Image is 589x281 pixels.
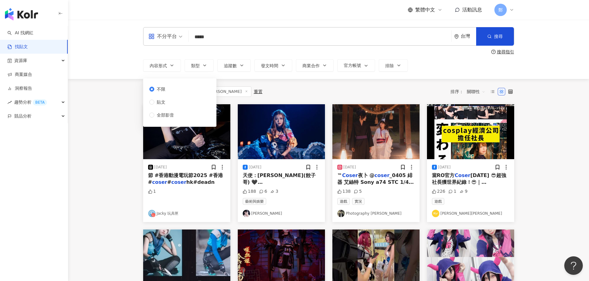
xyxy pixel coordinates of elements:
[154,86,168,93] span: 不限
[152,179,167,185] mark: coser
[354,188,362,195] div: 5
[224,63,237,68] span: 追蹤數
[491,50,496,54] span: question-circle
[564,256,583,275] iframe: Help Scout Beacon - Open
[494,34,503,39] span: 搜尋
[249,165,262,170] div: [DATE]
[498,6,503,13] span: 鄭
[374,172,390,178] mark: coser
[186,179,215,185] span: hk#deadn
[14,109,32,123] span: 競品分析
[148,210,225,217] a: KOL AvatarJacky 玩具匣
[254,89,262,94] div: 重置
[7,44,28,50] a: 找貼文
[14,95,47,109] span: 趨勢分析
[448,188,456,195] div: 1
[33,99,47,105] div: BETA
[185,59,214,72] button: 類型
[259,188,267,195] div: 6
[148,31,177,41] div: 不分平台
[332,104,420,159] img: post-image
[5,8,38,20] img: logo
[143,104,230,159] img: post-image
[461,34,476,39] div: 台灣
[337,188,351,195] div: 138
[243,172,316,192] span: 天使：[PERSON_NAME](餃子哥) 🖤 [PERSON_NAME]
[337,210,345,217] img: KOL Avatar
[415,6,435,13] span: 繁體中文
[154,112,177,118] span: 全部影音
[385,63,394,68] span: 排除
[254,59,292,72] button: 發文時間
[150,63,167,68] span: 內容形式
[344,63,361,68] span: 官方帳號
[243,210,250,217] img: KOL Avatar
[342,172,358,178] mark: Coser
[189,86,251,97] span: 關鍵字：[PERSON_NAME]
[148,188,156,195] div: 1
[191,63,200,68] span: 類型
[7,72,32,78] a: 商案媒合
[337,198,350,205] span: 遊戲
[497,49,514,54] div: 搜尋指引
[432,210,509,217] a: KOL Avatar[PERSON_NAME][PERSON_NAME]
[243,198,266,205] span: 藝術與娛樂
[432,188,446,195] div: 226
[454,34,459,39] span: environment
[243,188,256,195] div: 188
[14,54,27,68] span: 資源庫
[432,172,455,178] span: 當RO官方
[7,85,32,92] a: 洞察報告
[302,63,320,68] span: 商業合作
[148,210,156,217] img: KOL Avatar
[432,198,444,205] span: 遊戲
[358,172,375,178] span: 夜卜 @
[171,179,186,185] mark: coser
[427,104,514,159] img: post-image
[7,100,12,105] span: rise
[459,188,467,195] div: 9
[143,59,181,72] button: 內容形式
[432,210,439,217] img: KOL Avatar
[344,165,356,170] div: [DATE]
[243,210,320,217] a: KOL Avatar[PERSON_NAME]
[432,172,506,199] span: [DATE] 😎超強社長獲世界紀錄！😎｜[PERSON_NAME][PERSON_NAME]
[337,210,415,217] a: KOL AvatarPhotography [PERSON_NAME]
[462,7,482,13] span: 活動訊息
[352,198,365,205] span: 實況
[154,165,167,170] div: [DATE]
[379,59,408,72] button: 排除
[217,59,251,72] button: 追蹤數
[7,30,33,36] a: searchAI 找網紅
[438,165,451,170] div: [DATE]
[167,179,171,185] span: #
[270,188,278,195] div: 3
[261,63,278,68] span: 發文時間
[450,87,489,97] div: 排序：
[148,172,223,185] span: 節 #香港動漫電玩節2025 #香港 #
[455,172,470,178] mark: Coser
[148,33,155,39] span: appstore
[337,59,375,72] button: 官方帳號
[238,104,325,159] img: post-image
[337,172,342,178] span: ™
[476,27,514,46] button: 搜尋
[467,87,485,97] span: 關聯性
[296,59,334,72] button: 商業合作
[154,99,168,105] span: 貼文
